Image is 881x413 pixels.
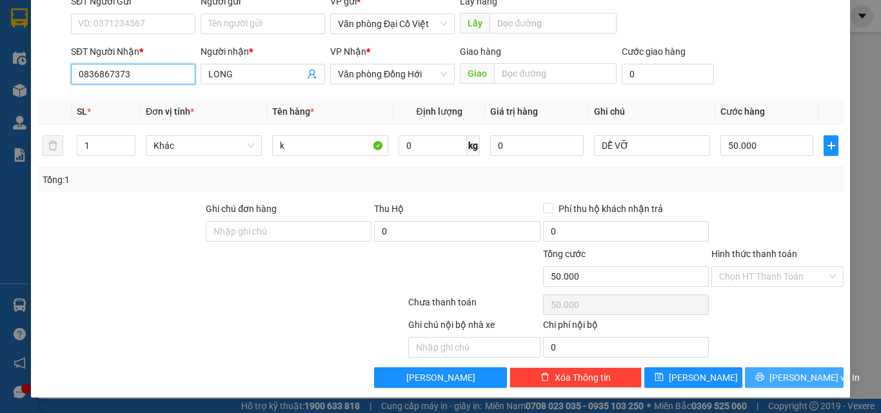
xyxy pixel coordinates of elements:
span: Tổng cước [543,249,586,259]
span: save [655,372,664,383]
span: [PERSON_NAME] và In [769,370,860,385]
button: [PERSON_NAME] [374,367,506,388]
div: Chưa thanh toán [407,295,542,318]
label: Cước giao hàng [622,46,686,57]
input: Ghi chú đơn hàng [206,221,371,242]
span: printer [755,372,764,383]
span: Giá trị hàng [490,106,538,117]
span: Thu Hộ [374,204,404,214]
button: printer[PERSON_NAME] và In [745,367,844,388]
input: VD: Bàn, Ghế [272,135,388,156]
span: [PERSON_NAME] [406,370,475,385]
span: Giao hàng [460,46,501,57]
span: Tên hàng [272,106,314,117]
span: kg [467,135,480,156]
input: Cước giao hàng [622,64,714,84]
span: Xóa Thông tin [555,370,611,385]
span: SL [77,106,87,117]
span: VP Nhận [330,46,366,57]
span: user-add [307,69,317,79]
div: Tổng: 1 [43,173,341,187]
div: Chi phí nội bộ [543,318,709,337]
th: Ghi chú [589,99,715,124]
span: Định lượng [416,106,462,117]
button: save[PERSON_NAME] [644,367,743,388]
div: Người nhận [201,44,325,59]
span: [PERSON_NAME] [669,370,738,385]
label: Ghi chú đơn hàng [206,204,277,214]
button: plus [824,135,838,156]
input: Dọc đường [490,13,617,34]
input: Nhập ghi chú [408,337,540,358]
button: deleteXóa Thông tin [510,367,642,388]
span: Phí thu hộ khách nhận trả [553,202,668,216]
button: delete [43,135,63,156]
div: Ghi chú nội bộ nhà xe [408,318,540,337]
span: Giao [460,63,494,84]
input: 0 [490,135,583,156]
span: delete [540,372,549,383]
span: Lấy [460,13,490,34]
span: Khác [153,136,254,155]
span: Văn phòng Đại Cồ Việt [338,14,447,34]
span: Văn phòng Đồng Hới [338,64,447,84]
span: plus [824,140,838,151]
input: Ghi Chú [594,135,710,156]
div: SĐT Người Nhận [71,44,195,59]
label: Hình thức thanh toán [711,249,797,259]
span: Đơn vị tính [146,106,194,117]
input: Dọc đường [494,63,617,84]
span: Cước hàng [720,106,765,117]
